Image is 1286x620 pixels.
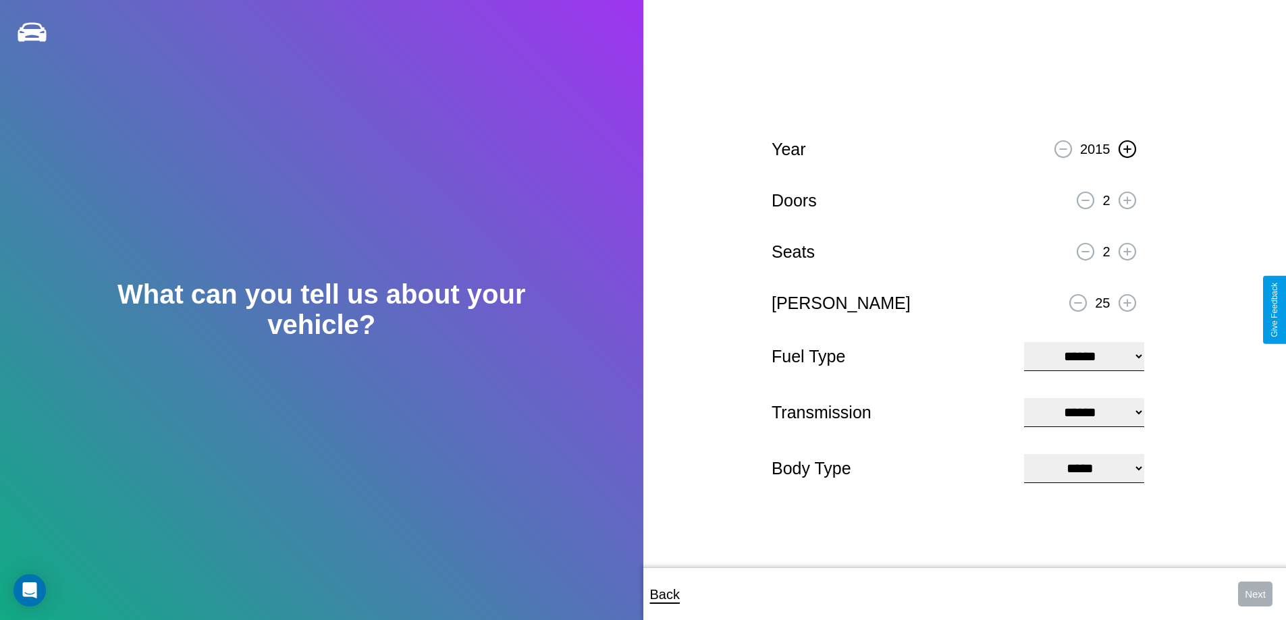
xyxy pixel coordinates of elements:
[14,574,46,607] div: Open Intercom Messenger
[772,341,1011,372] p: Fuel Type
[772,134,806,165] p: Year
[64,279,579,340] h2: What can you tell us about your vehicle?
[1238,582,1272,607] button: Next
[772,186,817,216] p: Doors
[772,453,1011,484] p: Body Type
[1095,291,1110,315] p: 25
[1102,239,1110,264] p: 2
[1270,283,1279,337] div: Give Feedback
[772,237,815,267] p: Seats
[1080,137,1110,161] p: 2015
[772,397,1011,428] p: Transmission
[772,288,911,318] p: [PERSON_NAME]
[650,582,680,607] p: Back
[1102,188,1110,213] p: 2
